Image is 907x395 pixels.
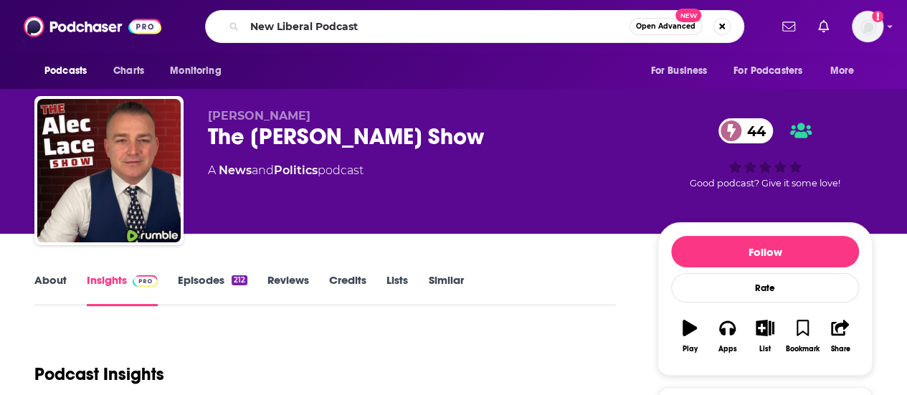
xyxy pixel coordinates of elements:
[178,273,247,306] a: Episodes212
[718,118,773,143] a: 44
[683,345,698,353] div: Play
[777,14,801,39] a: Show notifications dropdown
[267,273,309,306] a: Reviews
[784,310,821,362] button: Bookmark
[724,57,823,85] button: open menu
[786,345,820,353] div: Bookmark
[428,273,463,306] a: Similar
[274,163,318,177] a: Politics
[170,61,221,81] span: Monitoring
[640,57,725,85] button: open menu
[690,178,840,189] span: Good podcast? Give it some love!
[746,310,784,362] button: List
[208,109,310,123] span: [PERSON_NAME]
[872,11,883,22] svg: Add a profile image
[636,23,695,30] span: Open Advanced
[852,11,883,42] button: Show profile menu
[718,345,737,353] div: Apps
[830,61,855,81] span: More
[820,57,873,85] button: open menu
[34,57,105,85] button: open menu
[160,57,239,85] button: open menu
[671,273,859,303] div: Rate
[208,162,364,179] div: A podcast
[386,273,408,306] a: Lists
[37,99,181,242] img: The Alec Lace Show
[205,10,744,43] div: Search podcasts, credits, & more...
[133,275,158,287] img: Podchaser Pro
[34,273,67,306] a: About
[675,9,701,22] span: New
[657,109,873,198] div: 44Good podcast? Give it some love!
[671,236,859,267] button: Follow
[759,345,771,353] div: List
[24,13,161,40] img: Podchaser - Follow, Share and Rate Podcasts
[34,363,164,385] h1: Podcast Insights
[87,273,158,306] a: InsightsPodchaser Pro
[113,61,144,81] span: Charts
[733,118,773,143] span: 44
[244,15,630,38] input: Search podcasts, credits, & more...
[650,61,707,81] span: For Business
[44,61,87,81] span: Podcasts
[630,18,702,35] button: Open AdvancedNew
[822,310,859,362] button: Share
[852,11,883,42] img: User Profile
[708,310,746,362] button: Apps
[104,57,153,85] a: Charts
[852,11,883,42] span: Logged in as calellac
[329,273,366,306] a: Credits
[219,163,252,177] a: News
[830,345,850,353] div: Share
[252,163,274,177] span: and
[232,275,247,285] div: 212
[812,14,835,39] a: Show notifications dropdown
[733,61,802,81] span: For Podcasters
[671,310,708,362] button: Play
